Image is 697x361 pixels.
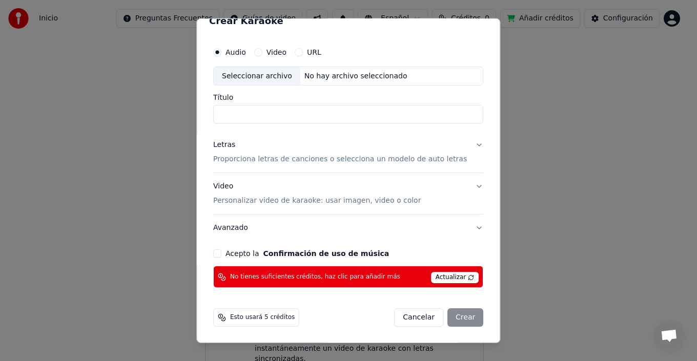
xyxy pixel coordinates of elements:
[225,48,246,55] label: Audio
[230,273,400,281] span: No tienes suficientes créditos, haz clic para añadir más
[266,48,286,55] label: Video
[213,154,467,164] p: Proporciona letras de canciones o selecciona un modelo de auto letras
[213,215,483,241] button: Avanzado
[225,250,389,257] label: Acepto la
[209,16,487,25] h2: Crear Karaoke
[213,196,421,206] p: Personalizar video de karaoke: usar imagen, video o color
[300,71,412,81] div: No hay archivo seleccionado
[307,48,321,55] label: URL
[213,173,483,214] button: VideoPersonalizar video de karaoke: usar imagen, video o color
[395,308,444,327] button: Cancelar
[431,272,479,283] span: Actualizar
[214,67,300,85] div: Seleccionar archivo
[263,250,389,257] button: Acepto la
[213,94,483,101] label: Título
[213,140,235,150] div: Letras
[213,132,483,173] button: LetrasProporciona letras de canciones o selecciona un modelo de auto letras
[230,313,295,322] span: Esto usará 5 créditos
[213,181,421,206] div: Video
